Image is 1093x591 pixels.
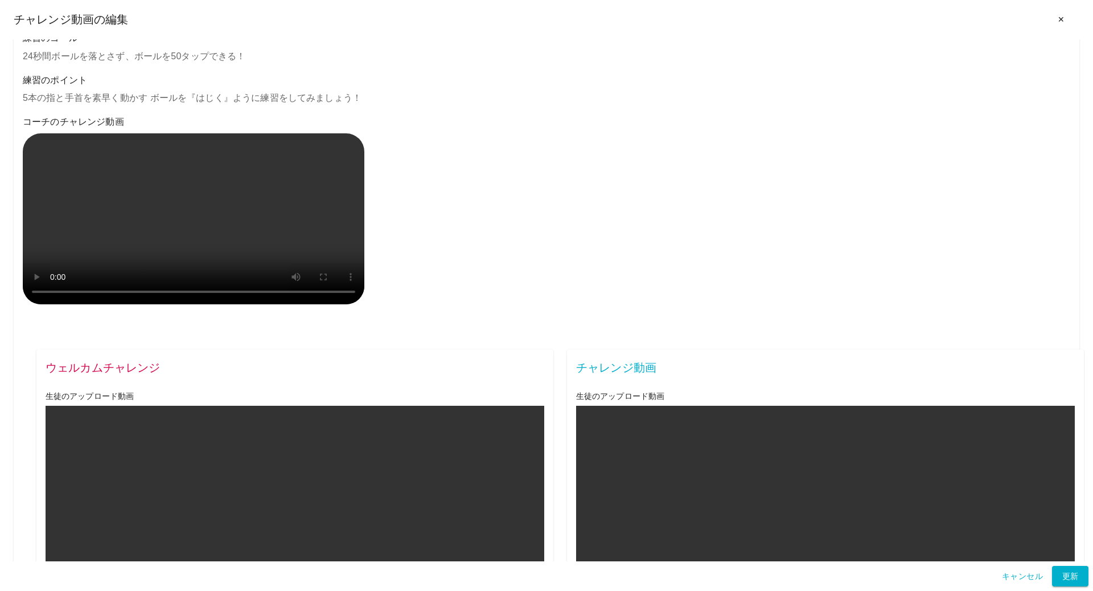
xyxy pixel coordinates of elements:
[1052,566,1088,587] button: 更新
[1043,9,1079,30] button: ✕
[46,390,544,403] h6: 生徒のアップロード動画
[23,50,1070,63] p: 24秒間ボールを落とさず、ボールを50タップできる！
[576,358,1075,377] span: チャレンジ動画
[23,114,1070,130] h6: コーチのチャレンジ動画
[997,566,1047,587] button: キャンセル
[576,390,1075,403] h6: 生徒のアップロード動画
[23,72,1070,88] h6: 練習のポイント
[46,358,544,377] span: ウェルカムチャレンジ
[23,91,1070,105] p: 5本の指と手首を素早く動かす ボールを『はじく』ように練習をしてみましょう！
[14,9,1079,30] div: チャレンジ動画の編集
